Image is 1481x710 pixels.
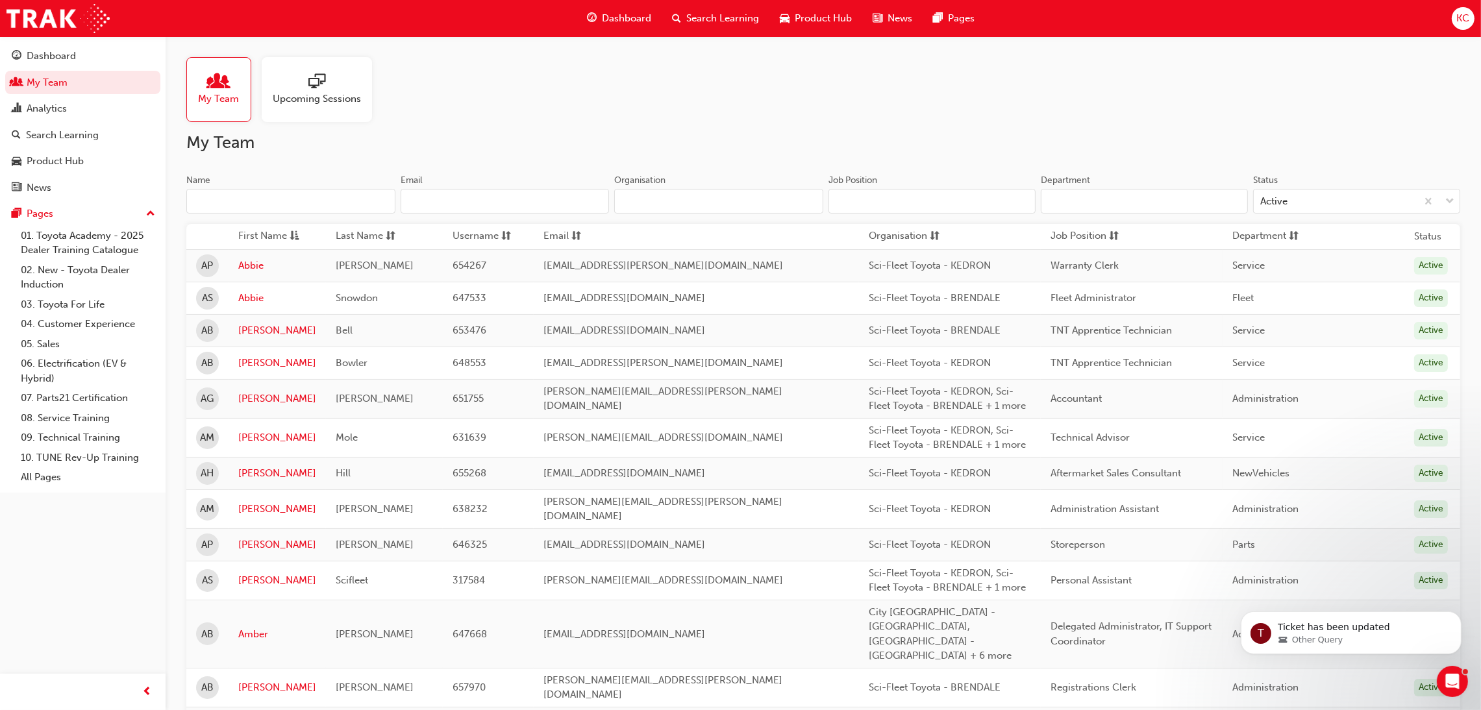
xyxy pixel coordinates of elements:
a: [PERSON_NAME] [238,502,316,517]
button: Pages [5,202,160,226]
a: 07. Parts21 Certification [16,388,160,408]
a: Abbie [238,291,316,306]
span: people-icon [12,77,21,89]
div: Department [1041,174,1090,187]
span: 657970 [453,681,486,693]
button: Job Positionsorting-icon [1051,228,1122,245]
span: AB [201,356,214,371]
span: 655268 [453,467,486,479]
span: AM [201,430,215,445]
span: sorting-icon [501,228,511,245]
iframe: Intercom live chat [1437,666,1468,697]
span: Organisation [869,228,927,245]
img: Trak [6,4,110,33]
button: KC [1452,7,1475,30]
span: First Name [238,228,287,245]
a: news-iconNews [862,5,923,32]
a: Analytics [5,97,160,121]
span: [PERSON_NAME][EMAIL_ADDRESS][PERSON_NAME][DOMAIN_NAME] [543,386,782,412]
span: Username [453,228,499,245]
span: [PERSON_NAME] [336,260,414,271]
span: Last Name [336,228,383,245]
button: Last Namesorting-icon [336,228,407,245]
span: Product Hub [795,11,852,26]
span: Administration [1232,503,1299,515]
span: up-icon [146,206,155,223]
span: Administration [1232,393,1299,404]
span: chart-icon [12,103,21,115]
a: pages-iconPages [923,5,985,32]
span: TNT Apprentice Technician [1051,324,1172,336]
span: 317584 [453,574,485,586]
span: Scifleet [336,574,368,586]
span: Service [1232,357,1265,369]
a: 08. Service Training [16,408,160,428]
span: Sci-Fleet Toyota - KEDRON [869,503,991,515]
span: 647533 [453,292,486,304]
input: Email [401,189,610,214]
span: search-icon [672,10,681,27]
button: Organisationsorting-icon [869,228,940,245]
span: Snowdon [336,292,378,304]
button: Usernamesorting-icon [453,228,524,245]
span: My Team [199,92,240,106]
div: Dashboard [27,49,76,64]
span: 631639 [453,432,486,443]
div: Active [1414,679,1448,696]
span: guage-icon [12,51,21,62]
a: 06. Electrification (EV & Hybrid) [16,354,160,388]
span: Sci-Fleet Toyota - KEDRON [869,467,991,479]
span: Personal Assistant [1051,574,1132,586]
span: Accountant [1051,393,1102,404]
span: AM [201,502,215,517]
span: News [888,11,912,26]
span: [EMAIL_ADDRESS][DOMAIN_NAME] [543,292,705,304]
span: [PERSON_NAME] [336,628,414,640]
span: AG [201,391,214,406]
span: 651755 [453,393,484,404]
div: Analytics [27,101,67,116]
a: My Team [5,71,160,95]
div: Active [1414,289,1448,307]
span: Bowler [336,357,367,369]
a: Search Learning [5,123,160,147]
span: City [GEOGRAPHIC_DATA] - [GEOGRAPHIC_DATA], [GEOGRAPHIC_DATA] - [GEOGRAPHIC_DATA] + 6 more [869,606,1012,662]
iframe: Intercom notifications message [1221,584,1481,675]
span: Sci-Fleet Toyota - KEDRON, Sci-Fleet Toyota - BRENDALE + 1 more [869,386,1026,412]
span: Administration [1232,681,1299,693]
button: Departmentsorting-icon [1232,228,1304,245]
a: 03. Toyota For Life [16,295,160,315]
div: Job Position [828,174,877,187]
button: First Nameasc-icon [238,228,310,245]
span: Sci-Fleet Toyota - KEDRON [869,260,991,271]
a: guage-iconDashboard [577,5,662,32]
input: Job Position [828,189,1036,214]
span: Sci-Fleet Toyota - KEDRON [869,357,991,369]
div: Active [1414,429,1448,447]
a: [PERSON_NAME] [238,391,316,406]
span: asc-icon [290,228,299,245]
span: NewVehicles [1232,467,1289,479]
span: [EMAIL_ADDRESS][PERSON_NAME][DOMAIN_NAME] [543,260,783,271]
span: sorting-icon [386,228,395,245]
span: KC [1456,11,1469,26]
a: News [5,176,160,200]
a: 09. Technical Training [16,428,160,448]
a: Product Hub [5,149,160,173]
span: news-icon [12,182,21,194]
span: sorting-icon [930,228,940,245]
span: Service [1232,432,1265,443]
span: news-icon [873,10,882,27]
span: down-icon [1445,193,1454,210]
span: Job Position [1051,228,1106,245]
span: sorting-icon [1289,228,1299,245]
span: search-icon [12,130,21,141]
span: AP [202,258,214,273]
a: 02. New - Toyota Dealer Induction [16,260,160,295]
a: My Team [186,57,262,122]
a: Amber [238,627,316,642]
span: Administration [1232,574,1299,586]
